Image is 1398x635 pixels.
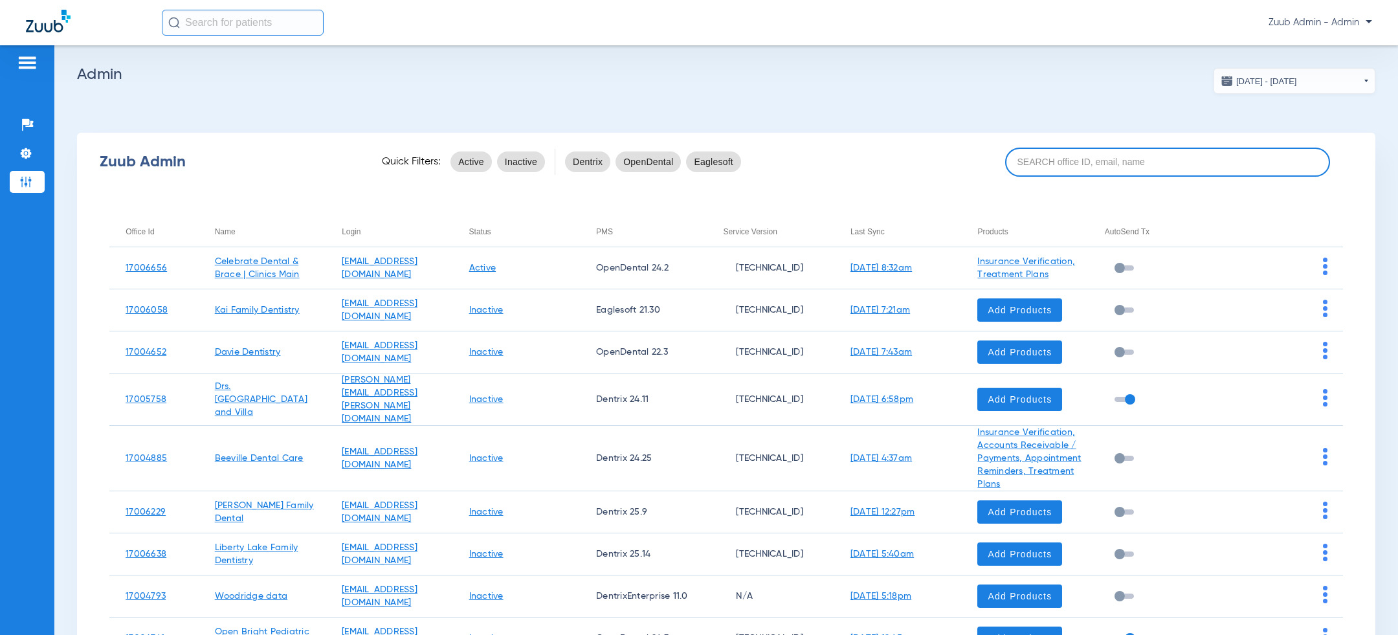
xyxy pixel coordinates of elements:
[382,155,441,168] span: Quick Filters:
[1323,544,1327,561] img: group-dot-blue.svg
[168,17,180,28] img: Search Icon
[342,225,361,239] div: Login
[342,225,452,239] div: Login
[469,263,496,273] a: Active
[988,590,1052,603] span: Add Products
[17,55,38,71] img: hamburger-icon
[977,388,1062,411] button: Add Products
[623,155,673,168] span: OpenDental
[215,348,281,357] a: Davie Dentistry
[469,395,504,404] a: Inactive
[850,225,885,239] div: Last Sync
[215,225,236,239] div: Name
[1323,502,1327,519] img: group-dot-blue.svg
[977,428,1081,489] a: Insurance Verification, Accounts Receivable / Payments, Appointment Reminders, Treatment Plans
[707,426,834,491] td: [TECHNICAL_ID]
[977,225,1088,239] div: Products
[469,306,504,315] a: Inactive
[850,263,912,273] a: [DATE] 8:32am
[977,542,1062,566] button: Add Products
[215,306,300,315] a: Kai Family Dentistry
[988,393,1052,406] span: Add Products
[977,298,1062,322] button: Add Products
[469,225,491,239] div: Status
[342,447,417,469] a: [EMAIL_ADDRESS][DOMAIN_NAME]
[215,454,304,463] a: Beeville Dental Care
[469,592,504,601] a: Inactive
[126,507,166,517] a: 17006229
[469,225,580,239] div: Status
[162,10,324,36] input: Search for patients
[723,225,834,239] div: Service Version
[580,247,707,289] td: OpenDental 24.2
[505,155,537,168] span: Inactive
[977,340,1062,364] button: Add Products
[215,382,307,417] a: Drs. [GEOGRAPHIC_DATA] and Villa
[988,346,1052,359] span: Add Products
[1269,16,1372,29] span: Zuub Admin - Admin
[850,592,911,601] a: [DATE] 5:18pm
[26,10,71,32] img: Zuub Logo
[215,225,326,239] div: Name
[126,225,199,239] div: Office Id
[126,225,154,239] div: Office Id
[573,155,603,168] span: Dentrix
[215,257,300,279] a: Celebrate Dental & Brace | Clinics Main
[723,225,777,239] div: Service Version
[126,306,168,315] a: 17006058
[694,155,733,168] span: Eaglesoft
[77,68,1375,81] h2: Admin
[342,501,417,523] a: [EMAIL_ADDRESS][DOMAIN_NAME]
[596,225,613,239] div: PMS
[850,507,915,517] a: [DATE] 12:27pm
[469,507,504,517] a: Inactive
[126,263,167,273] a: 17006656
[1221,74,1234,87] img: date.svg
[580,533,707,575] td: Dentrix 25.14
[215,592,288,601] a: Woodridge data
[565,149,741,175] mat-chip-listbox: pms-filters
[1323,342,1327,359] img: group-dot-blue.svg
[342,341,417,363] a: [EMAIL_ADDRESS][DOMAIN_NAME]
[707,373,834,426] td: [TECHNICAL_ID]
[850,306,910,315] a: [DATE] 7:21am
[977,500,1062,524] button: Add Products
[988,548,1052,561] span: Add Products
[707,533,834,575] td: [TECHNICAL_ID]
[342,257,417,279] a: [EMAIL_ADDRESS][DOMAIN_NAME]
[126,592,166,601] a: 17004793
[469,550,504,559] a: Inactive
[707,331,834,373] td: [TECHNICAL_ID]
[988,506,1052,518] span: Add Products
[342,299,417,321] a: [EMAIL_ADDRESS][DOMAIN_NAME]
[580,426,707,491] td: Dentrix 24.25
[977,257,1075,279] a: Insurance Verification, Treatment Plans
[850,550,914,559] a: [DATE] 5:40am
[580,491,707,533] td: Dentrix 25.9
[126,348,166,357] a: 17004652
[707,247,834,289] td: [TECHNICAL_ID]
[1323,448,1327,465] img: group-dot-blue.svg
[1323,389,1327,407] img: group-dot-blue.svg
[580,575,707,618] td: DentrixEnterprise 11.0
[469,454,504,463] a: Inactive
[450,149,545,175] mat-chip-listbox: status-filters
[469,348,504,357] a: Inactive
[126,454,167,463] a: 17004885
[580,331,707,373] td: OpenDental 22.3
[126,550,166,559] a: 17006638
[342,375,417,423] a: [PERSON_NAME][EMAIL_ADDRESS][PERSON_NAME][DOMAIN_NAME]
[1005,148,1330,177] input: SEARCH office ID, email, name
[215,501,314,523] a: [PERSON_NAME] Family Dental
[100,155,359,168] div: Zuub Admin
[1105,225,1215,239] div: AutoSend Tx
[988,304,1052,317] span: Add Products
[1323,258,1327,275] img: group-dot-blue.svg
[850,395,913,404] a: [DATE] 6:58pm
[580,289,707,331] td: Eaglesoft 21.30
[596,225,707,239] div: PMS
[458,155,484,168] span: Active
[1214,68,1375,94] button: [DATE] - [DATE]
[707,575,834,618] td: N/A
[1323,586,1327,603] img: group-dot-blue.svg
